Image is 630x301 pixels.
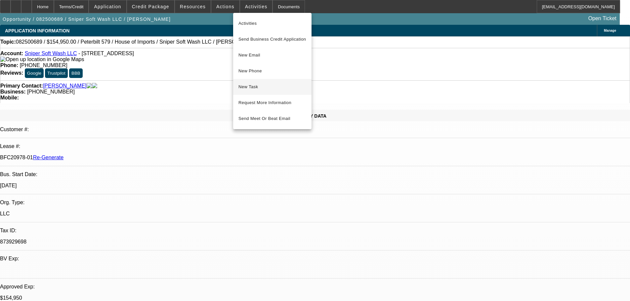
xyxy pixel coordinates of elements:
[238,67,306,75] span: New Phone
[238,35,306,43] span: Send Business Credit Application
[238,83,306,91] span: New Task
[238,19,306,27] span: Activities
[238,115,306,123] span: Send Meet Or Beat Email
[238,51,306,59] span: New Email
[238,99,306,107] span: Request More Information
